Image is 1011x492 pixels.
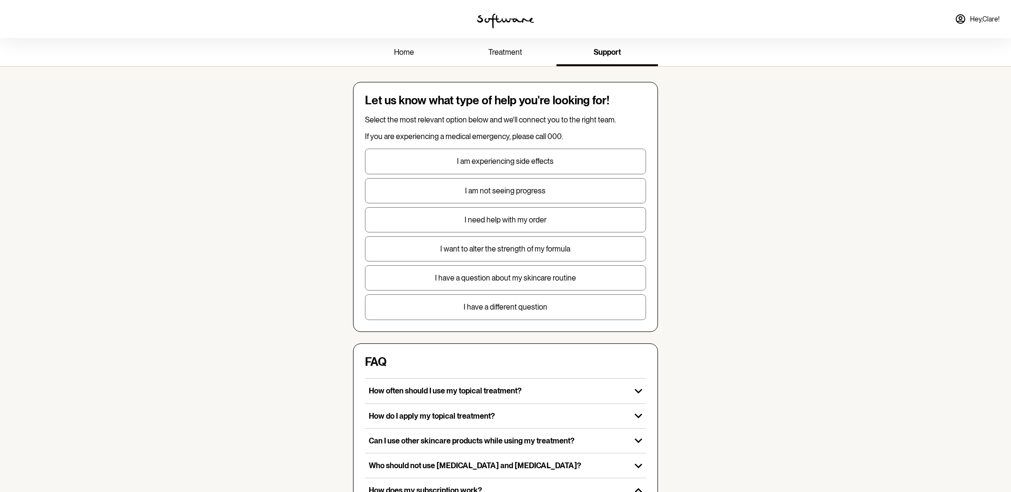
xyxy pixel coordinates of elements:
[365,186,646,195] p: I am not seeing progress
[365,207,646,232] button: I need help with my order
[394,48,414,57] span: home
[369,436,627,445] p: Can I use other skincare products while using my treatment?
[365,265,646,291] button: I have a question about my skincare routine
[369,386,627,395] p: How often should I use my topical treatment?
[369,412,627,421] p: How do I apply my topical treatment?
[365,355,387,369] h4: FAQ
[365,94,646,108] h4: Let us know what type of help you're looking for!
[365,404,646,428] button: How do I apply my topical treatment?
[594,48,621,57] span: support
[365,149,646,174] button: I am experiencing side effects
[365,236,646,261] button: I want to alter the strength of my formula
[369,461,627,470] p: Who should not use [MEDICAL_DATA] and [MEDICAL_DATA]?
[365,115,646,124] p: Select the most relevant option below and we'll connect you to the right team.
[970,15,1000,23] span: Hey, Clare !
[365,379,646,403] button: How often should I use my topical treatment?
[365,294,646,320] button: I have a different question
[488,48,522,57] span: treatment
[477,13,534,29] img: software logo
[365,178,646,203] button: I am not seeing progress
[365,244,646,253] p: I want to alter the strength of my formula
[556,40,658,66] a: support
[365,157,646,166] p: I am experiencing side effects
[455,40,556,66] a: treatment
[365,132,646,141] p: If you are experiencing a medical emergency, please call 000.
[365,429,646,453] button: Can I use other skincare products while using my treatment?
[365,273,646,282] p: I have a question about my skincare routine
[353,40,455,66] a: home
[365,215,646,224] p: I need help with my order
[949,8,1005,30] a: Hey,Clare!
[365,302,646,311] p: I have a different question
[365,453,646,478] button: Who should not use [MEDICAL_DATA] and [MEDICAL_DATA]?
